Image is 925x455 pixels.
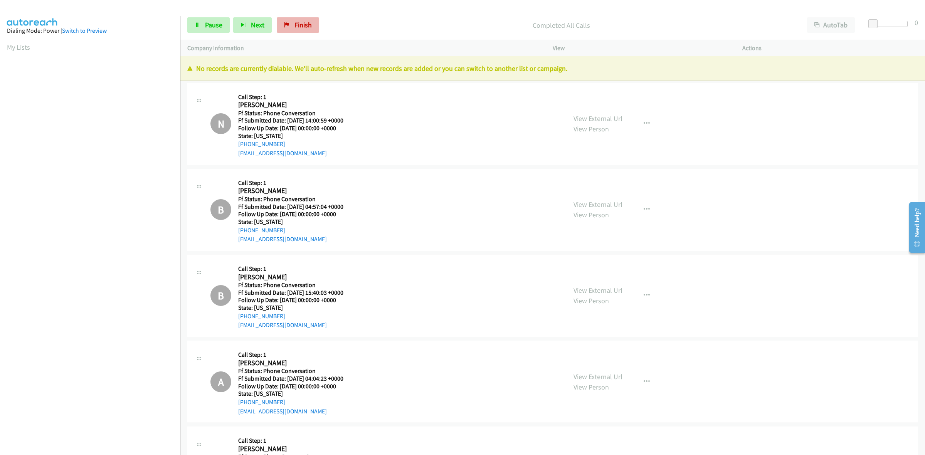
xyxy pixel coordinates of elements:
h5: Ff Status: Phone Conversation [238,367,353,375]
h5: Call Step: 1 [238,179,353,187]
h5: Follow Up Date: [DATE] 00:00:00 +0000 [238,296,353,304]
h5: State: [US_STATE] [238,132,353,140]
h5: Follow Up Date: [DATE] 00:00:00 +0000 [238,383,353,390]
a: Finish [277,17,319,33]
h5: Call Step: 1 [238,93,353,101]
a: View External Url [573,372,622,381]
button: AutoTab [807,17,855,33]
h1: B [210,199,231,220]
span: Next [251,20,264,29]
a: View Person [573,124,609,133]
a: View Person [573,296,609,305]
h2: [PERSON_NAME] [238,101,353,109]
a: My Lists [7,43,30,52]
a: [PHONE_NUMBER] [238,140,285,148]
p: Completed All Calls [330,20,793,30]
h5: Call Step: 1 [238,437,369,445]
a: View External Url [573,286,622,295]
h5: Ff Status: Phone Conversation [238,109,353,117]
h5: Ff Submitted Date: [DATE] 04:57:04 +0000 [238,203,353,211]
h1: A [210,371,231,392]
h2: [PERSON_NAME] [238,186,353,195]
div: 0 [915,17,918,28]
button: Next [233,17,272,33]
div: Dialing Mode: Power | [7,26,173,35]
a: [PHONE_NUMBER] [238,398,285,406]
a: [EMAIL_ADDRESS][DOMAIN_NAME] [238,235,327,243]
h5: Follow Up Date: [DATE] 00:00:00 +0000 [238,124,353,132]
a: View External Url [573,200,622,209]
iframe: Resource Center [903,197,925,258]
h2: [PERSON_NAME] [238,359,353,368]
a: Switch to Preview [62,27,107,34]
a: [PHONE_NUMBER] [238,312,285,320]
h5: Ff Status: Phone Conversation [238,195,353,203]
a: [EMAIL_ADDRESS][DOMAIN_NAME] [238,321,327,329]
span: Pause [205,20,222,29]
div: Delay between calls (in seconds) [872,21,908,27]
h1: B [210,285,231,306]
h1: N [210,113,231,134]
a: View External Url [573,114,622,123]
h5: Call Step: 1 [238,265,353,273]
p: Actions [742,44,918,53]
h5: Ff Submitted Date: [DATE] 04:04:23 +0000 [238,375,353,383]
a: [PHONE_NUMBER] [238,227,285,234]
h5: State: [US_STATE] [238,390,353,398]
h5: Ff Status: Phone Conversation [238,281,353,289]
p: Company Information [187,44,539,53]
a: View Person [573,210,609,219]
h5: State: [US_STATE] [238,304,353,312]
h5: State: [US_STATE] [238,218,353,226]
h5: Ff Submitted Date: [DATE] 14:00:59 +0000 [238,117,353,124]
h2: [PERSON_NAME] [238,273,353,282]
h5: Ff Submitted Date: [DATE] 15:40:03 +0000 [238,289,353,297]
h2: [PERSON_NAME] [238,445,353,453]
h5: Call Step: 1 [238,351,353,359]
h5: Follow Up Date: [DATE] 00:00:00 +0000 [238,210,353,218]
a: [EMAIL_ADDRESS][DOMAIN_NAME] [238,149,327,157]
span: Finish [294,20,312,29]
iframe: Dialpad [7,59,180,425]
a: Pause [187,17,230,33]
p: No records are currently dialable. We'll auto-refresh when new records are added or you can switc... [187,63,918,74]
a: View Person [573,383,609,391]
p: View [553,44,728,53]
a: [EMAIL_ADDRESS][DOMAIN_NAME] [238,408,327,415]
